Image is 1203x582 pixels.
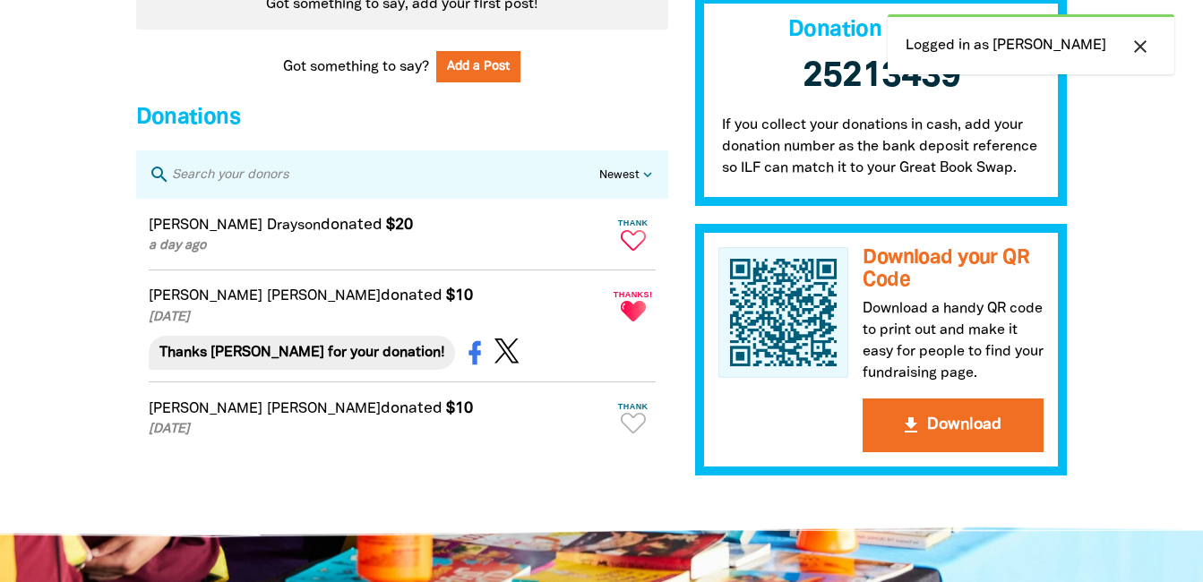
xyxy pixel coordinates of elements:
em: $20 [386,218,413,232]
button: Thank [611,211,656,257]
div: Logged in as [PERSON_NAME] [888,14,1174,74]
button: Add a Post [436,51,520,82]
span: Thank [611,402,656,411]
em: Drayson [267,219,321,232]
button: close [1124,35,1156,58]
span: donated [321,218,382,232]
em: [PERSON_NAME] [267,290,381,303]
em: [PERSON_NAME] [149,403,262,415]
span: donated [381,401,443,415]
button: get_appDownload [863,398,1044,452]
p: If you collect your donations in cash, add your donation number as the bank deposit reference so ... [695,115,1068,206]
em: $10 [446,288,473,303]
div: Thanks [PERSON_NAME] for your donation! [149,336,455,370]
img: QR Code for Harmony Bangalow's Great Book Swap! [718,247,849,378]
span: Donations [136,107,240,128]
i: get_app [900,415,922,436]
p: [DATE] [149,308,607,328]
p: [DATE] [149,420,607,440]
span: Thank [611,218,656,227]
input: Search your donors [170,163,599,186]
span: donated [381,288,443,303]
span: Donation Number: [788,20,974,40]
em: $10 [446,401,473,415]
i: close [1130,36,1151,57]
span: Got something to say? [283,56,429,78]
em: [PERSON_NAME] [149,219,262,232]
em: [PERSON_NAME] [267,403,381,415]
em: [PERSON_NAME] [149,290,262,303]
h3: Download your QR Code [863,247,1044,291]
span: 25213439 [803,60,960,93]
div: Paginated content [136,199,668,453]
p: a day ago [149,236,607,256]
button: Thank [611,395,656,441]
i: search [149,164,170,185]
